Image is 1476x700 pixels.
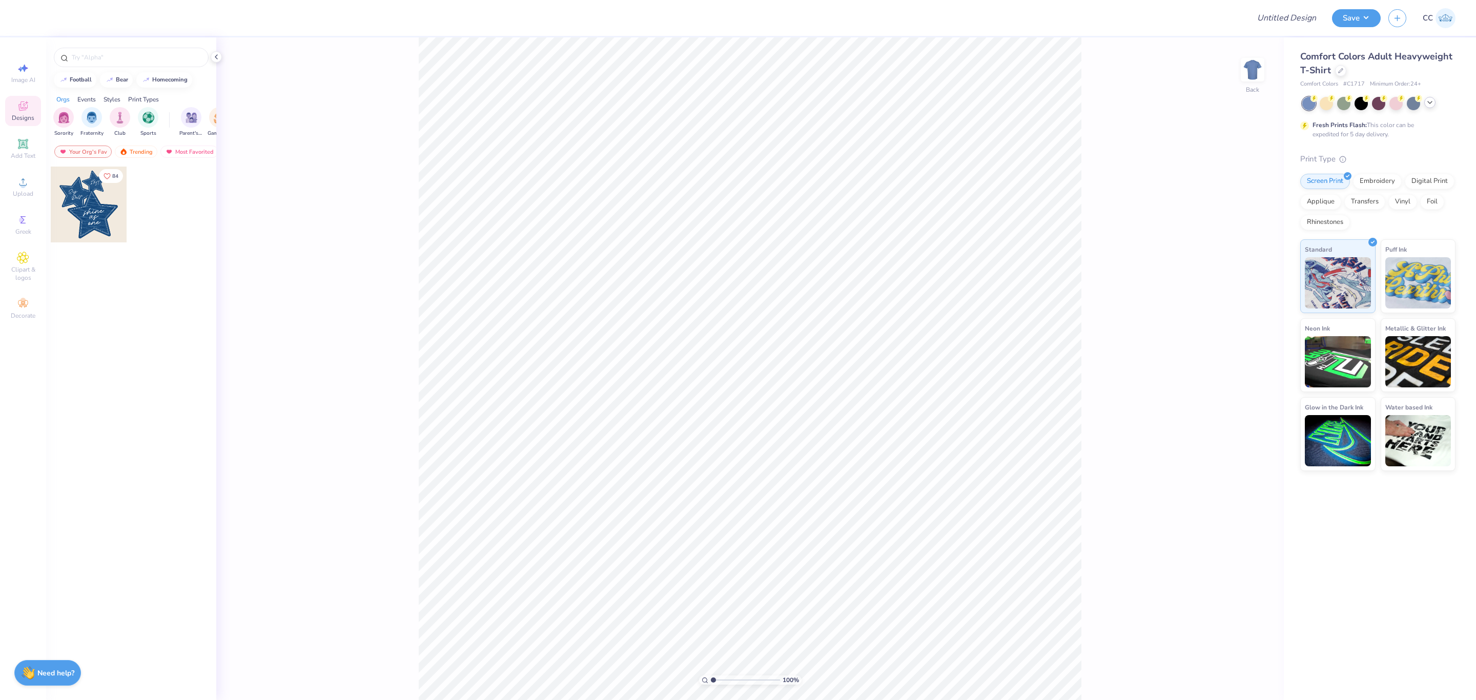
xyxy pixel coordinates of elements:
button: filter button [208,107,231,137]
img: trend_line.gif [142,77,150,83]
button: Like [99,169,123,183]
div: Applique [1300,194,1341,210]
div: Screen Print [1300,174,1350,189]
span: 84 [112,174,118,179]
div: homecoming [152,77,188,83]
div: Vinyl [1388,194,1417,210]
div: filter for Sorority [53,107,74,137]
button: homecoming [136,72,192,88]
span: Comfort Colors Adult Heavyweight T-Shirt [1300,50,1452,76]
button: filter button [138,107,158,137]
div: Styles [104,95,120,104]
span: Neon Ink [1305,323,1330,334]
button: football [54,72,96,88]
img: Sports Image [142,112,154,123]
strong: Fresh Prints Flash: [1313,121,1367,129]
span: Game Day [208,130,231,137]
div: Print Types [128,95,159,104]
img: Neon Ink [1305,336,1371,387]
div: Rhinestones [1300,215,1350,230]
img: Water based Ink [1385,415,1451,466]
button: Save [1332,9,1381,27]
div: Trending [115,146,157,158]
div: Digital Print [1405,174,1454,189]
div: Print Type [1300,153,1455,165]
strong: Need help? [37,668,74,678]
span: Glow in the Dark Ink [1305,402,1363,413]
img: Puff Ink [1385,257,1451,308]
img: Standard [1305,257,1371,308]
img: Metallic & Glitter Ink [1385,336,1451,387]
span: Greek [15,228,31,236]
span: Clipart & logos [5,265,41,282]
div: football [70,77,92,83]
span: Minimum Order: 24 + [1370,80,1421,89]
img: Back [1242,59,1263,80]
img: Sorority Image [58,112,70,123]
span: Comfort Colors [1300,80,1338,89]
span: CC [1423,12,1433,24]
span: Standard [1305,244,1332,255]
button: bear [100,72,133,88]
span: Sports [140,130,156,137]
span: Parent's Weekend [179,130,203,137]
img: Glow in the Dark Ink [1305,415,1371,466]
img: Club Image [114,112,126,123]
span: 100 % [783,675,799,685]
span: Add Text [11,152,35,160]
img: Game Day Image [214,112,225,123]
div: Your Org's Fav [54,146,112,158]
div: bear [116,77,128,83]
a: CC [1423,8,1455,28]
span: Fraternity [80,130,104,137]
div: filter for Club [110,107,130,137]
button: filter button [110,107,130,137]
img: trend_line.gif [106,77,114,83]
img: most_fav.gif [165,148,173,155]
button: filter button [179,107,203,137]
span: Upload [13,190,33,198]
span: # C1717 [1343,80,1365,89]
img: Fraternity Image [86,112,97,123]
input: Try "Alpha" [71,52,202,63]
img: most_fav.gif [59,148,67,155]
input: Untitled Design [1249,8,1324,28]
img: Cyril Cabanete [1436,8,1455,28]
div: filter for Sports [138,107,158,137]
div: Orgs [56,95,70,104]
div: Events [77,95,96,104]
div: Back [1246,85,1259,94]
span: Designs [12,114,34,122]
span: Sorority [54,130,73,137]
div: Most Favorited [160,146,218,158]
span: Image AI [11,76,35,84]
div: Embroidery [1353,174,1402,189]
img: trending.gif [119,148,128,155]
button: filter button [80,107,104,137]
span: Metallic & Glitter Ink [1385,323,1446,334]
span: Puff Ink [1385,244,1407,255]
div: This color can be expedited for 5 day delivery. [1313,120,1439,139]
div: filter for Game Day [208,107,231,137]
button: filter button [53,107,74,137]
img: Parent's Weekend Image [186,112,197,123]
img: trend_line.gif [59,77,68,83]
div: Transfers [1344,194,1385,210]
div: filter for Parent's Weekend [179,107,203,137]
span: Water based Ink [1385,402,1432,413]
span: Decorate [11,312,35,320]
span: Club [114,130,126,137]
div: Foil [1420,194,1444,210]
div: filter for Fraternity [80,107,104,137]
